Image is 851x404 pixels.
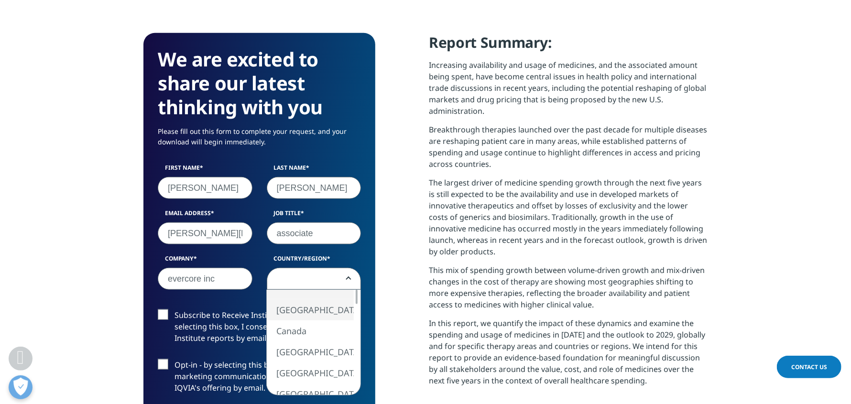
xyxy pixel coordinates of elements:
h4: Report Summary: [429,33,708,59]
label: Job Title [267,209,361,222]
label: Country/Region [267,254,361,268]
label: Last Name [267,164,361,177]
label: Opt-in - by selecting this box, I consent to receiving marketing communications and information a... [158,359,361,399]
label: Subscribe to Receive Institute Reports - by selecting this box, I consent to receiving IQVIA Inst... [158,309,361,349]
p: Breakthrough therapies launched over the past decade for multiple diseases are reshaping patient ... [429,124,708,177]
p: Please fill out this form to complete your request, and your download will begin immediately. [158,126,361,154]
label: First Name [158,164,252,177]
li: [GEOGRAPHIC_DATA] [267,362,354,383]
label: Company [158,254,252,268]
h3: We are excited to share our latest thinking with you [158,47,361,119]
a: Contact Us [777,356,841,378]
p: The largest driver of medicine spending growth through the next five years is still expected to b... [429,177,708,264]
p: In this report, we quantify the impact of these dynamics and examine the spending and usage of me... [429,317,708,393]
span: Contact Us [791,363,827,371]
li: Canada [267,320,354,341]
p: Increasing availability and usage of medicines, and the associated amount being spent, have becom... [429,59,708,124]
button: Open Preferences [9,375,33,399]
li: [GEOGRAPHIC_DATA] [267,299,354,320]
p: This mix of spending growth between volume-driven growth and mix-driven changes in the cost of th... [429,264,708,317]
li: [GEOGRAPHIC_DATA] [267,341,354,362]
label: Email Address [158,209,252,222]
